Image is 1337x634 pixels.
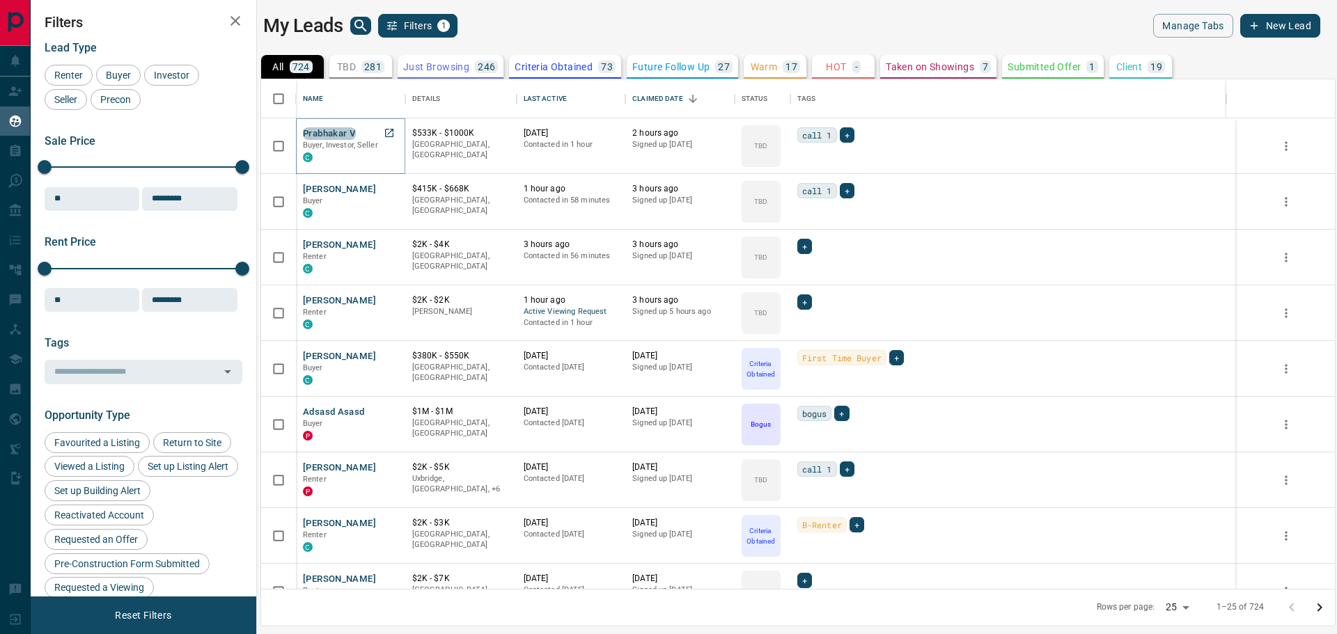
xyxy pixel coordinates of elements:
p: Submitted Offer [1008,62,1081,72]
div: Last Active [524,79,567,118]
div: Tags [790,79,1226,118]
p: $1M - $1M [412,406,510,418]
p: [DATE] [524,573,619,585]
span: Set up Listing Alert [143,461,233,472]
p: Client [1116,62,1142,72]
button: Prabhakar V [303,127,356,141]
p: Taken on Showings [886,62,974,72]
p: TBD [754,475,767,485]
div: Set up Building Alert [45,480,150,501]
span: Precon [95,94,136,105]
button: [PERSON_NAME] [303,183,376,196]
div: property.ca [303,486,313,496]
span: Opportunity Type [45,409,130,422]
p: Contacted [DATE] [524,362,619,373]
p: TBD [337,62,356,72]
span: First Time Buyer [802,351,882,365]
a: Open in New Tab [380,124,398,142]
span: bogus [802,406,827,420]
span: + [802,573,807,587]
button: [PERSON_NAME] [303,350,376,363]
span: Return to Site [158,437,226,448]
h2: Filters [45,14,242,31]
p: 73 [601,62,613,72]
div: condos.ca [303,208,313,218]
div: Precon [91,89,141,110]
span: Active Viewing Request [524,306,619,318]
p: [GEOGRAPHIC_DATA], [GEOGRAPHIC_DATA] [412,529,510,550]
p: 27 [718,62,730,72]
div: Status [742,79,768,118]
p: [DATE] [524,350,619,362]
div: Tags [797,79,816,118]
p: TBD [754,586,767,596]
span: Rent Price [45,235,96,248]
div: Requested an Offer [45,529,148,550]
h1: My Leads [263,15,343,37]
span: Renter [303,252,327,261]
span: Renter [303,530,327,539]
span: + [802,295,807,309]
span: Tags [45,336,69,349]
span: Sale Price [45,134,95,148]
p: $533K - $1000K [412,127,510,139]
p: Bogus [751,419,771,429]
p: Signed up [DATE] [632,529,728,540]
button: more [1276,247,1297,268]
div: Favourited a Listing [45,432,150,453]
span: + [845,128,850,142]
div: Set up Listing Alert [138,456,238,477]
p: $2K - $2K [412,294,510,306]
div: + [840,461,854,477]
p: Criteria Obtained [743,358,779,379]
span: Renter [303,586,327,595]
span: call 1 [802,128,832,142]
div: condos.ca [303,152,313,162]
div: condos.ca [303,319,313,329]
p: Future Follow Up [632,62,710,72]
span: + [802,239,807,253]
p: 1 [1089,62,1095,72]
div: condos.ca [303,375,313,385]
p: Contacted in 1 hour [524,317,619,328]
p: [DATE] [632,350,728,362]
button: Filters1 [378,14,458,38]
span: Renter [303,308,327,317]
p: [GEOGRAPHIC_DATA], [GEOGRAPHIC_DATA] [412,418,510,439]
p: 1–25 of 724 [1217,601,1264,613]
button: more [1276,358,1297,379]
p: $2K - $3K [412,517,510,529]
p: Richmond Hill, King, Waterloo, Springwater, Glanbrook, Simcoe [412,473,510,495]
div: Requested a Viewing [45,577,154,598]
p: Contacted [DATE] [524,585,619,596]
p: 246 [478,62,495,72]
div: + [889,350,904,365]
div: Claimed Date [625,79,735,118]
p: [GEOGRAPHIC_DATA], [GEOGRAPHIC_DATA] [412,362,510,383]
div: Pre-Construction Form Submitted [45,553,210,574]
div: Reactivated Account [45,505,154,525]
button: Reset Filters [106,603,180,627]
button: Adsasd Asasd [303,406,365,419]
div: property.ca [303,431,313,441]
p: 281 [364,62,382,72]
span: Buyer [101,70,136,81]
span: Buyer [303,419,323,428]
p: Contacted in 58 minutes [524,195,619,206]
div: Return to Site [153,432,231,453]
div: + [840,183,854,198]
p: Contacted in 1 hour [524,139,619,150]
p: [DATE] [632,406,728,418]
div: Claimed Date [632,79,683,118]
div: 25 [1160,597,1194,617]
p: Rows per page: [1097,601,1155,613]
p: 3 hours ago [632,294,728,306]
p: TBD [754,141,767,151]
span: Pre-Construction Form Submitted [49,558,205,569]
p: 3 hours ago [632,183,728,195]
p: Contacted [DATE] [524,529,619,540]
span: call 1 [802,462,832,476]
button: [PERSON_NAME] [303,294,376,308]
div: Buyer [96,65,141,86]
p: Signed up [DATE] [632,251,728,262]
